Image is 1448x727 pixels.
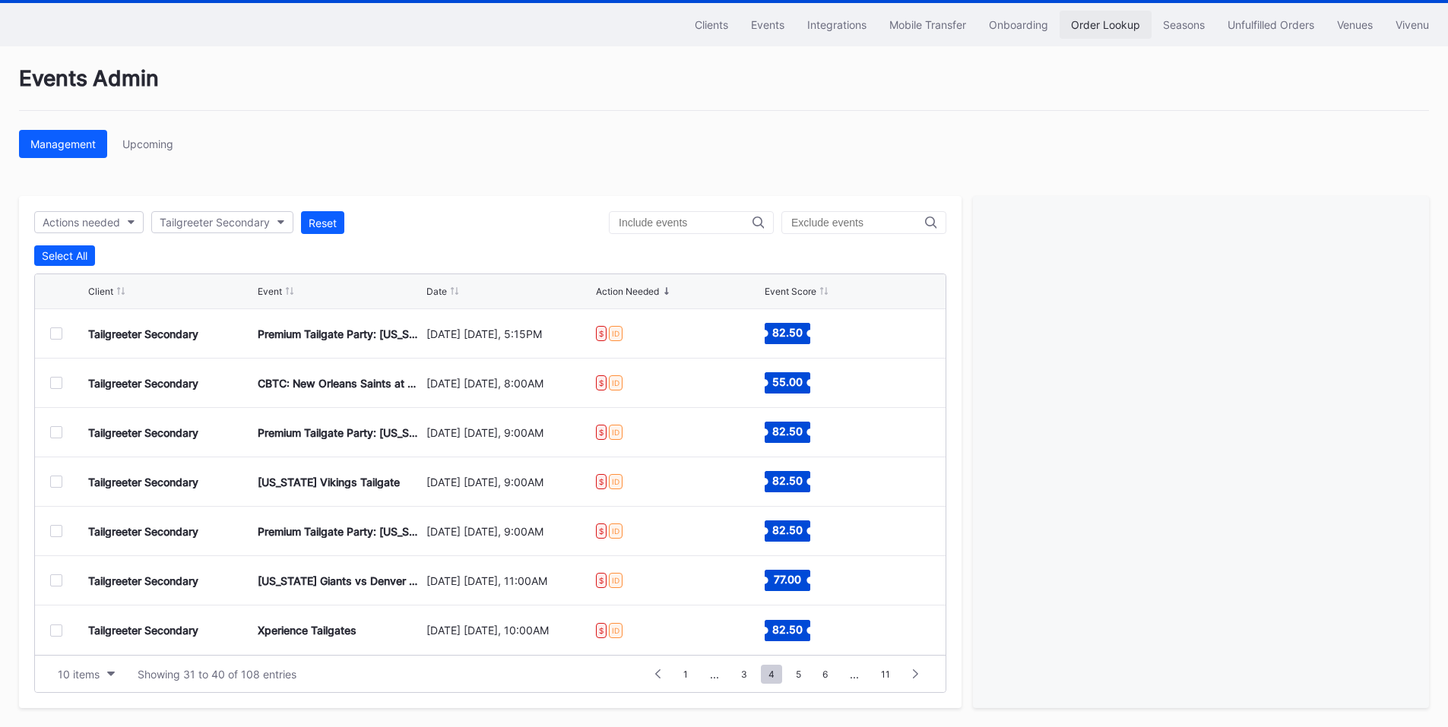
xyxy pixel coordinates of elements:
[426,426,592,439] div: [DATE] [DATE], 9:00AM
[34,211,144,233] button: Actions needed
[160,216,270,229] div: Tailgreeter Secondary
[1326,11,1384,39] button: Venues
[765,286,816,297] div: Event Score
[609,523,623,539] div: ID
[88,476,198,488] div: Tailgreeter Secondary
[772,523,803,536] text: 82.50
[676,665,695,684] span: 1
[88,624,198,637] div: Tailgreeter Secondary
[977,11,1060,39] button: Onboarding
[1337,18,1373,31] div: Venues
[258,286,282,297] div: Event
[772,326,803,339] text: 82.50
[138,668,296,681] div: Showing 31 to 40 of 108 entries
[426,327,592,340] div: [DATE] [DATE], 5:15PM
[772,375,803,388] text: 55.00
[111,130,185,158] button: Upcoming
[426,377,592,390] div: [DATE] [DATE], 8:00AM
[301,211,344,234] button: Reset
[596,375,607,390] div: $
[873,665,898,684] span: 11
[695,18,728,31] div: Clients
[596,523,607,539] div: $
[596,326,607,341] div: $
[258,476,400,488] div: [US_STATE] Vikings Tailgate
[88,327,198,340] div: Tailgreeter Secondary
[258,327,423,340] div: Premium Tailgate Party: [US_STATE] Commanders vs. Chicago Bears
[309,217,337,229] div: Reset
[426,476,592,488] div: [DATE] [DATE], 9:00AM
[772,474,803,487] text: 82.50
[19,130,107,158] button: Management
[772,425,803,438] text: 82.50
[426,624,592,637] div: [DATE] [DATE], 10:00AM
[740,11,796,39] button: Events
[596,425,607,440] div: $
[772,622,803,635] text: 82.50
[258,377,423,390] div: CBTC: New Orleans Saints at Chicago Bears Tailgate
[791,217,925,229] input: Exclude events
[1152,11,1216,39] button: Seasons
[807,18,867,31] div: Integrations
[596,573,607,588] div: $
[989,18,1048,31] div: Onboarding
[1384,11,1440,39] button: Vivenu
[751,18,784,31] div: Events
[58,668,100,681] div: 10 items
[734,665,755,684] span: 3
[30,137,96,150] div: Management
[43,216,120,229] div: Actions needed
[19,65,1429,111] div: Events Admin
[699,668,730,681] div: ...
[258,574,423,587] div: [US_STATE] Giants vs Denver Broncos Tailgate
[426,286,447,297] div: Date
[88,286,113,297] div: Client
[596,623,607,638] div: $
[889,18,966,31] div: Mobile Transfer
[609,623,623,638] div: ID
[609,474,623,489] div: ID
[122,137,173,150] div: Upcoming
[609,573,623,588] div: ID
[596,286,659,297] div: Action Needed
[774,573,801,586] text: 77.00
[838,668,870,681] div: ...
[815,665,835,684] span: 6
[88,377,198,390] div: Tailgreeter Secondary
[42,249,87,262] div: Select All
[761,665,782,684] span: 4
[1071,18,1140,31] div: Order Lookup
[151,211,293,233] button: Tailgreeter Secondary
[1163,18,1205,31] div: Seasons
[609,425,623,440] div: ID
[619,217,753,229] input: Include events
[878,11,977,39] button: Mobile Transfer
[1060,11,1152,39] button: Order Lookup
[609,375,623,390] div: ID
[609,326,623,341] div: ID
[788,665,809,684] span: 5
[796,11,878,39] button: Integrations
[1396,18,1429,31] div: Vivenu
[1216,11,1326,39] button: Unfulfilled Orders
[258,624,356,637] div: Xperience Tailgates
[50,664,122,684] button: 10 items
[88,426,198,439] div: Tailgreeter Secondary
[258,426,423,439] div: Premium Tailgate Party: [US_STATE] Titans vs. New England Patriots
[1228,18,1314,31] div: Unfulfilled Orders
[683,11,740,39] button: Clients
[596,474,607,489] div: $
[34,245,95,266] button: Select All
